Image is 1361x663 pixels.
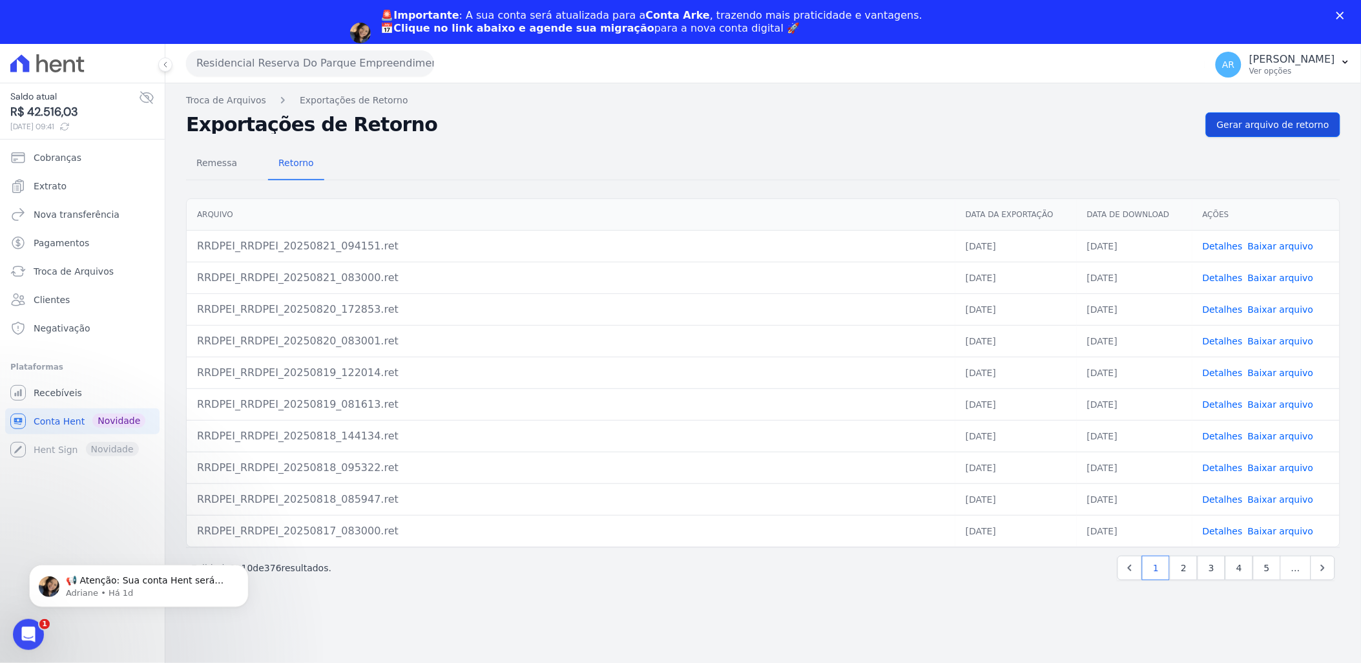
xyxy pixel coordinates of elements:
[186,147,247,181] a: Remessa
[300,94,408,107] a: Exportações de Retorno
[197,397,945,412] div: RRDPEI_RRDPEI_20250819_081613.ret
[10,103,139,121] span: R$ 42.516,03
[646,9,710,21] b: Conta Arke
[955,452,1077,484] td: [DATE]
[1077,294,1192,326] td: [DATE]
[1117,556,1142,580] a: Previous
[197,333,945,349] div: RRDPEI_RRDPEI_20250820_083001.ret
[34,322,90,335] span: Negativação
[5,173,160,199] a: Extrato
[5,315,160,341] a: Negativação
[5,408,160,434] a: Conta Hent Novidade
[1217,118,1329,131] span: Gerar arquivo de retorno
[394,22,655,34] b: Clique no link abaixo e agende sua migração
[955,199,1077,231] th: Data da Exportação
[10,145,154,463] nav: Sidebar
[34,293,70,306] span: Clientes
[197,365,945,381] div: RRDPEI_RRDPEI_20250819_122014.ret
[1248,336,1314,346] a: Baixar arquivo
[197,238,945,254] div: RRDPEI_RRDPEI_20250821_094151.ret
[34,265,114,278] span: Troca de Arquivos
[197,302,945,317] div: RRDPEI_RRDPEI_20250820_172853.ret
[1077,199,1192,231] th: Data de Download
[268,147,324,181] a: Retorno
[1077,421,1192,452] td: [DATE]
[5,380,160,406] a: Recebíveis
[34,208,119,221] span: Nova transferência
[1253,556,1281,580] a: 5
[197,428,945,444] div: RRDPEI_RRDPEI_20250818_144134.ret
[189,150,245,176] span: Remessa
[1249,53,1335,66] p: [PERSON_NAME]
[955,262,1077,294] td: [DATE]
[1077,484,1192,516] td: [DATE]
[1336,12,1349,19] div: Fechar
[381,9,459,21] b: 🚨Importante
[1077,516,1192,547] td: [DATE]
[955,326,1077,357] td: [DATE]
[10,538,268,628] iframe: Intercom notifications mensagem
[197,492,945,507] div: RRDPEI_RRDPEI_20250818_085947.ret
[1203,399,1243,410] a: Detalhes
[1203,304,1243,315] a: Detalhes
[1077,326,1192,357] td: [DATE]
[381,43,488,57] a: Agendar migração
[1248,368,1314,378] a: Baixar arquivo
[955,389,1077,421] td: [DATE]
[1192,199,1340,231] th: Ações
[955,231,1077,262] td: [DATE]
[1142,556,1170,580] a: 1
[92,414,145,428] span: Novidade
[955,516,1077,547] td: [DATE]
[39,619,50,629] span: 1
[34,237,89,249] span: Pagamentos
[1077,452,1192,484] td: [DATE]
[186,50,434,76] button: Residencial Reserva Do Parque Empreendimento Imobiliario LTDA
[197,523,945,539] div: RRDPEI_RRDPEI_20250817_083000.ret
[1203,368,1243,378] a: Detalhes
[1248,431,1314,441] a: Baixar arquivo
[1203,463,1243,473] a: Detalhes
[1203,526,1243,536] a: Detalhes
[186,94,1340,107] nav: Breadcrumb
[197,270,945,286] div: RRDPEI_RRDPEI_20250821_083000.ret
[186,94,266,107] a: Troca de Arquivos
[1248,304,1314,315] a: Baixar arquivo
[10,359,154,375] div: Plataformas
[1248,273,1314,283] a: Baixar arquivo
[271,150,322,176] span: Retorno
[34,386,82,399] span: Recebíveis
[5,145,160,171] a: Cobranças
[34,415,85,428] span: Conta Hent
[1248,526,1314,536] a: Baixar arquivo
[1077,357,1192,389] td: [DATE]
[34,151,81,164] span: Cobranças
[1203,241,1243,251] a: Detalhes
[10,90,139,103] span: Saldo atual
[5,202,160,227] a: Nova transferência
[264,563,282,573] span: 376
[5,287,160,313] a: Clientes
[1311,556,1335,580] a: Next
[13,619,44,650] iframe: Intercom live chat
[197,460,945,476] div: RRDPEI_RRDPEI_20250818_095322.ret
[955,421,1077,452] td: [DATE]
[34,180,67,193] span: Extrato
[1225,556,1253,580] a: 4
[955,357,1077,389] td: [DATE]
[350,23,371,43] img: Profile image for Adriane
[1248,399,1314,410] a: Baixar arquivo
[1077,231,1192,262] td: [DATE]
[381,9,923,35] div: : A sua conta será atualizada para a , trazendo mais praticidade e vantagens. 📅 para a nova conta...
[955,484,1077,516] td: [DATE]
[1203,494,1243,505] a: Detalhes
[1203,273,1243,283] a: Detalhes
[187,199,955,231] th: Arquivo
[1249,66,1335,76] p: Ver opções
[186,116,1196,134] h2: Exportações de Retorno
[5,258,160,284] a: Troca de Arquivos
